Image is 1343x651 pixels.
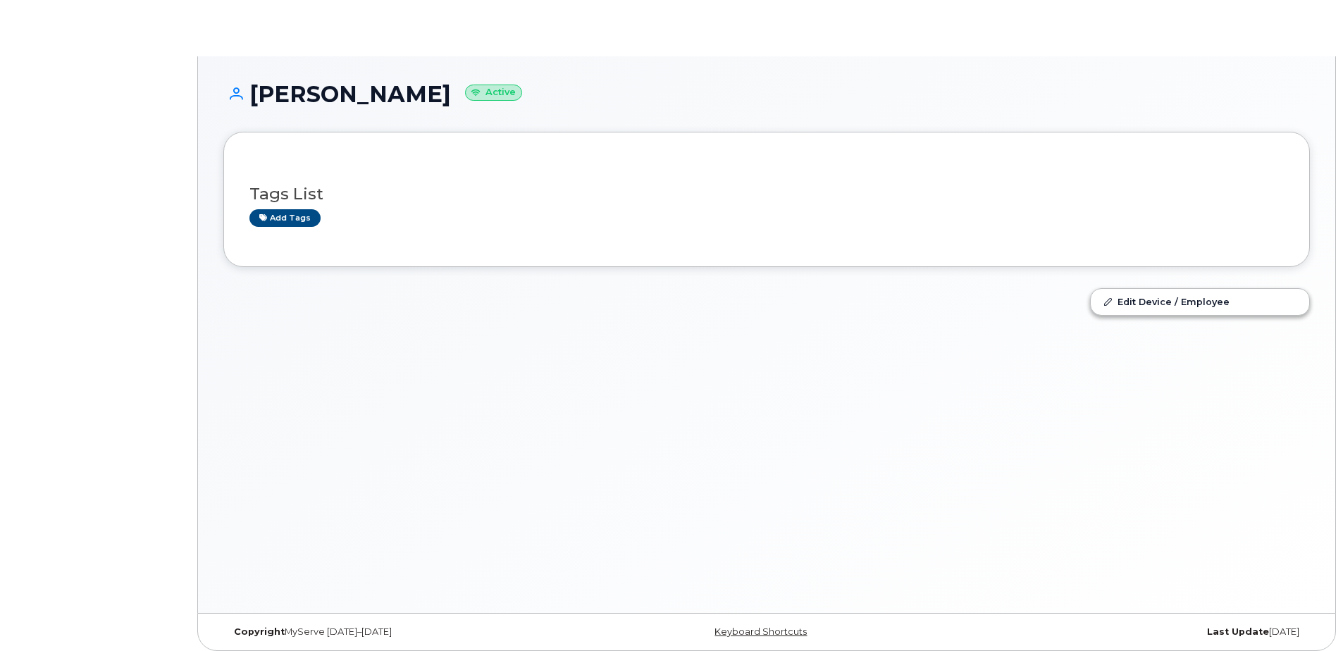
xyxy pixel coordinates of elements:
a: Keyboard Shortcuts [714,626,807,637]
small: Active [465,85,522,101]
div: [DATE] [948,626,1310,638]
div: MyServe [DATE]–[DATE] [223,626,586,638]
strong: Copyright [234,626,285,637]
a: Add tags [249,209,321,227]
h3: Tags List [249,185,1284,203]
a: Edit Device / Employee [1091,289,1309,314]
strong: Last Update [1207,626,1269,637]
h1: [PERSON_NAME] [223,82,1310,106]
